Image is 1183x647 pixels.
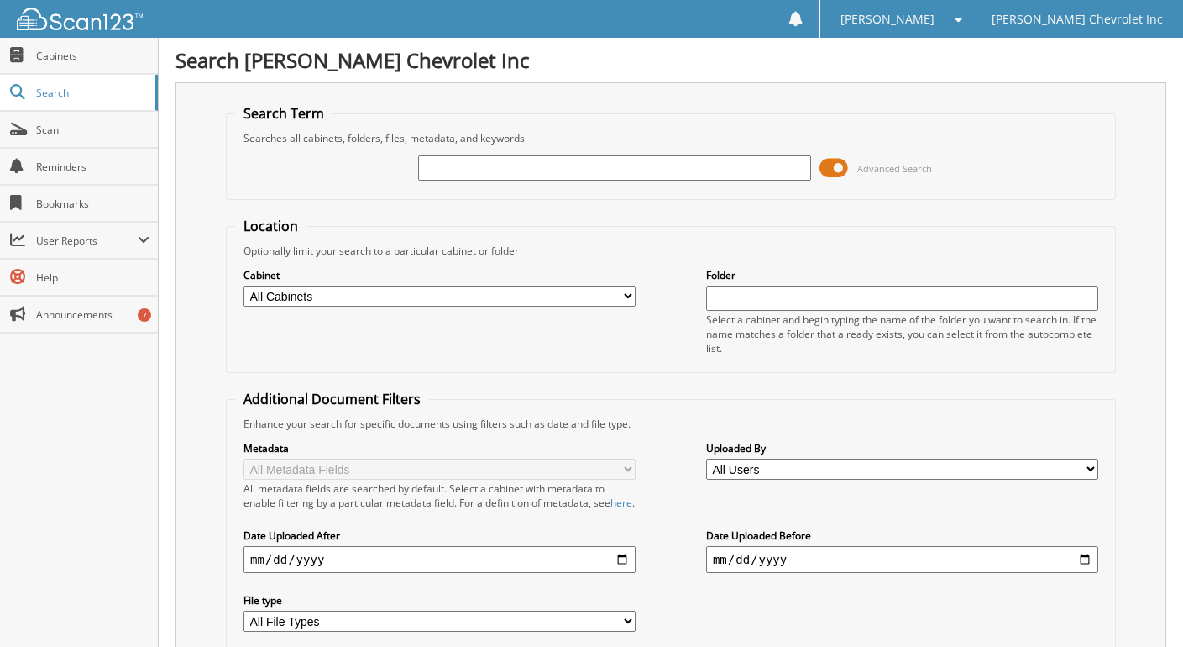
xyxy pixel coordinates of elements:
[36,308,149,322] span: Announcements
[243,546,636,573] input: start
[857,162,932,175] span: Advanced Search
[706,546,1098,573] input: end
[36,234,138,248] span: User Reports
[706,441,1098,455] label: Uploaded By
[840,14,934,24] span: [PERSON_NAME]
[610,496,632,510] a: here
[235,104,332,123] legend: Search Term
[992,14,1163,24] span: [PERSON_NAME] Chevrolet Inc
[243,529,636,543] label: Date Uploaded After
[706,268,1098,282] label: Folder
[243,593,636,608] label: File type
[235,131,1107,145] div: Searches all cabinets, folders, files, metadata, and keywords
[17,8,143,30] img: scan123-logo-white.svg
[243,268,636,282] label: Cabinet
[235,390,429,408] legend: Additional Document Filters
[36,86,147,100] span: Search
[138,308,151,322] div: 7
[36,197,149,211] span: Bookmarks
[243,481,636,510] div: All metadata fields are searched by default. Select a cabinet with metadata to enable filtering b...
[36,49,149,63] span: Cabinets
[243,441,636,455] label: Metadata
[36,271,149,285] span: Help
[235,217,306,235] legend: Location
[706,313,1098,355] div: Select a cabinet and begin typing the name of the folder you want to search in. If the name match...
[235,244,1107,258] div: Optionally limit your search to a particular cabinet or folder
[36,123,149,137] span: Scan
[175,46,1166,74] h1: Search [PERSON_NAME] Chevrolet Inc
[36,160,149,174] span: Reminders
[235,417,1107,431] div: Enhance your search for specific documents using filters such as date and file type.
[706,529,1098,543] label: Date Uploaded Before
